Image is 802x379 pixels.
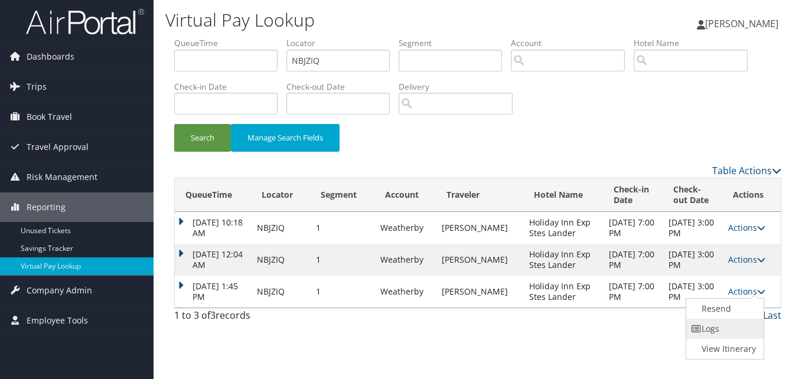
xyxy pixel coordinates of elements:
[310,178,374,212] th: Segment: activate to sort column ascending
[705,17,778,30] span: [PERSON_NAME]
[634,37,757,49] label: Hotel Name
[251,276,310,308] td: NBJZIQ
[603,244,663,276] td: [DATE] 7:00 PM
[697,6,790,41] a: [PERSON_NAME]
[175,276,251,308] td: [DATE] 1:45 PM
[165,8,582,32] h1: Virtual Pay Lookup
[174,308,313,328] div: 1 to 3 of records
[374,178,436,212] th: Account: activate to sort column ascending
[728,286,765,297] a: Actions
[175,244,251,276] td: [DATE] 12:04 AM
[511,37,634,49] label: Account
[374,276,436,308] td: Weatherby
[251,244,310,276] td: NBJZIQ
[523,244,603,276] td: Holiday Inn Exp Stes Lander
[175,178,251,212] th: QueueTime: activate to sort column ascending
[436,276,523,308] td: [PERSON_NAME]
[663,212,722,244] td: [DATE] 3:00 PM
[436,212,523,244] td: [PERSON_NAME]
[27,42,74,71] span: Dashboards
[27,132,89,162] span: Travel Approval
[27,276,92,305] span: Company Admin
[523,276,603,308] td: Holiday Inn Exp Stes Lander
[712,164,781,177] a: Table Actions
[174,124,231,152] button: Search
[523,212,603,244] td: Holiday Inn Exp Stes Lander
[663,244,722,276] td: [DATE] 3:00 PM
[374,212,436,244] td: Weatherby
[174,37,286,49] label: QueueTime
[603,212,663,244] td: [DATE] 7:00 PM
[27,192,66,222] span: Reporting
[310,212,374,244] td: 1
[251,178,310,212] th: Locator: activate to sort column ascending
[175,212,251,244] td: [DATE] 10:18 AM
[603,178,663,212] th: Check-in Date: activate to sort column ascending
[310,244,374,276] td: 1
[26,8,144,35] img: airportal-logo.png
[399,37,511,49] label: Segment
[251,212,310,244] td: NBJZIQ
[174,81,286,93] label: Check-in Date
[686,299,761,319] a: Resend
[436,178,523,212] th: Traveler: activate to sort column ascending
[27,102,72,132] span: Book Travel
[523,178,603,212] th: Hotel Name: activate to sort column ascending
[663,276,722,308] td: [DATE] 3:00 PM
[686,319,761,339] a: Logs
[686,339,761,359] a: View Itinerary
[286,37,399,49] label: Locator
[399,81,521,93] label: Delivery
[374,244,436,276] td: Weatherby
[27,162,97,192] span: Risk Management
[728,222,765,233] a: Actions
[728,254,765,265] a: Actions
[27,72,47,102] span: Trips
[763,309,781,322] a: Last
[231,124,340,152] button: Manage Search Fields
[310,276,374,308] td: 1
[722,178,781,212] th: Actions
[603,276,663,308] td: [DATE] 7:00 PM
[27,306,88,335] span: Employee Tools
[286,81,399,93] label: Check-out Date
[436,244,523,276] td: [PERSON_NAME]
[210,309,216,322] span: 3
[663,178,722,212] th: Check-out Date: activate to sort column ascending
